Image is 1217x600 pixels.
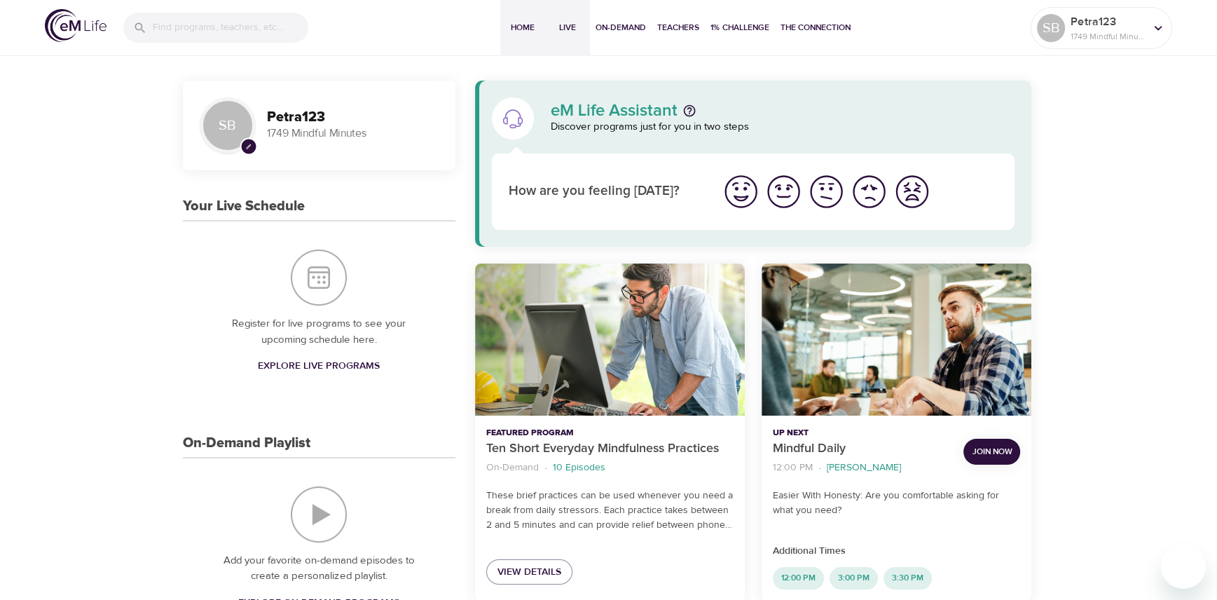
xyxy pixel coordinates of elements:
h3: Petra123 [267,109,439,125]
p: Up Next [773,427,952,439]
li: · [544,458,547,477]
div: SB [1037,14,1065,42]
p: Ten Short Everyday Mindfulness Practices [486,439,734,458]
p: 10 Episodes [553,461,605,475]
p: Featured Program [486,427,734,439]
img: Your Live Schedule [291,250,347,306]
span: The Connection [781,20,851,35]
h3: On-Demand Playlist [183,435,310,451]
span: View Details [497,564,561,581]
img: good [764,172,803,211]
div: 3:00 PM [830,567,878,589]
p: Discover programs just for you in two steps [551,119,1015,135]
a: View Details [486,559,572,585]
h3: Your Live Schedule [183,198,305,214]
p: Mindful Daily [773,439,952,458]
p: These brief practices can be used whenever you need a break from daily stressors. Each practice t... [486,489,734,533]
button: I'm feeling good [762,170,805,213]
span: On-Demand [596,20,646,35]
span: 3:30 PM [883,572,932,584]
div: 12:00 PM [773,567,824,589]
span: Explore Live Programs [258,357,380,375]
span: Teachers [657,20,699,35]
p: Add your favorite on-demand episodes to create a personalized playlist. [211,553,427,585]
p: Easier With Honesty: Are you comfortable asking for what you need? [773,489,1020,518]
p: [PERSON_NAME] [827,461,901,475]
img: logo [45,9,106,42]
span: Home [506,20,539,35]
span: Join Now [972,444,1012,459]
p: eM Life Assistant [551,102,678,119]
span: Live [551,20,584,35]
p: Additional Times [773,544,1020,559]
p: How are you feeling [DATE]? [509,182,703,202]
p: On-Demand [486,461,539,475]
img: great [722,172,760,211]
span: 3:00 PM [830,572,878,584]
span: 1% Challenge [710,20,769,35]
div: 3:30 PM [883,567,932,589]
a: Explore Live Programs [252,353,385,379]
button: I'm feeling worst [891,170,933,213]
nav: breadcrumb [773,458,952,477]
img: eM Life Assistant [502,107,524,130]
button: I'm feeling bad [848,170,891,213]
button: Join Now [963,439,1020,465]
img: On-Demand Playlist [291,486,347,543]
span: 12:00 PM [773,572,824,584]
p: Register for live programs to see your upcoming schedule here. [211,316,427,348]
p: Petra123 [1071,13,1145,30]
input: Find programs, teachers, etc... [153,13,308,43]
button: Ten Short Everyday Mindfulness Practices [475,264,745,416]
button: I'm feeling ok [805,170,848,213]
button: I'm feeling great [720,170,762,213]
li: · [818,458,821,477]
img: ok [807,172,846,211]
iframe: Button to launch messaging window [1161,544,1206,589]
p: 1749 Mindful Minutes [267,125,439,142]
div: SB [200,97,256,154]
img: bad [850,172,888,211]
button: Mindful Daily [762,264,1031,416]
nav: breadcrumb [486,458,734,477]
p: 12:00 PM [773,461,813,475]
p: 1749 Mindful Minutes [1071,30,1145,43]
img: worst [893,172,931,211]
